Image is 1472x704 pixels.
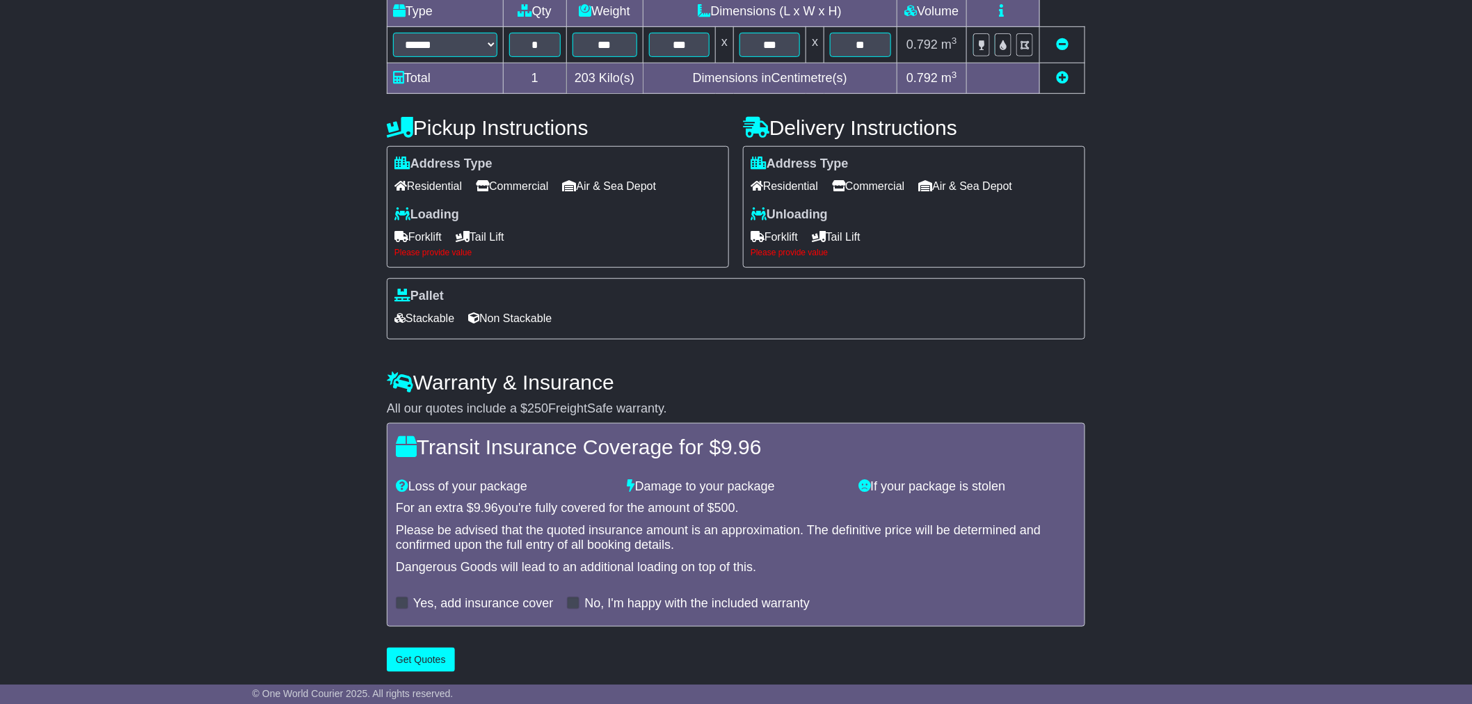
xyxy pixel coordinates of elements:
span: m [941,71,957,85]
span: Tail Lift [812,226,861,248]
span: Air & Sea Depot [563,175,657,197]
a: Add new item [1056,71,1069,85]
label: Pallet [394,289,444,304]
td: Total [387,63,504,94]
label: No, I'm happy with the included warranty [584,596,810,611]
span: Forklift [394,226,442,248]
span: © One World Courier 2025. All rights reserved. [253,688,454,699]
span: Stackable [394,307,454,329]
td: Kilo(s) [566,63,643,94]
td: 1 [504,63,567,94]
h4: Warranty & Insurance [387,371,1085,394]
span: Residential [751,175,818,197]
div: Loss of your package [389,479,621,495]
h4: Delivery Instructions [743,116,1085,139]
span: Air & Sea Depot [919,175,1013,197]
h4: Pickup Instructions [387,116,729,139]
div: Please provide value [751,248,1078,257]
label: Loading [394,207,459,223]
span: Forklift [751,226,798,248]
span: m [941,38,957,51]
span: 9.96 [474,501,498,515]
span: Residential [394,175,462,197]
span: 250 [527,401,548,415]
a: Remove this item [1056,38,1069,51]
sup: 3 [952,70,957,80]
button: Get Quotes [387,648,455,672]
label: Yes, add insurance cover [413,596,553,611]
div: All our quotes include a $ FreightSafe warranty. [387,401,1085,417]
span: 0.792 [906,38,938,51]
div: If your package is stolen [851,479,1083,495]
div: Damage to your package [621,479,852,495]
label: Address Type [751,157,849,172]
span: Commercial [476,175,548,197]
div: Please be advised that the quoted insurance amount is an approximation. The definitive price will... [396,523,1076,553]
span: Non Stackable [468,307,552,329]
div: Please provide value [394,248,721,257]
span: 0.792 [906,71,938,85]
div: For an extra $ you're fully covered for the amount of $ . [396,501,1076,516]
span: Commercial [832,175,904,197]
span: 500 [714,501,735,515]
h4: Transit Insurance Coverage for $ [396,435,1076,458]
div: Dangerous Goods will lead to an additional loading on top of this. [396,560,1076,575]
td: x [716,27,734,63]
td: Dimensions in Centimetre(s) [643,63,897,94]
span: 9.96 [721,435,761,458]
span: 203 [575,71,595,85]
label: Address Type [394,157,493,172]
label: Unloading [751,207,828,223]
td: x [806,27,824,63]
span: Tail Lift [456,226,504,248]
sup: 3 [952,35,957,46]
